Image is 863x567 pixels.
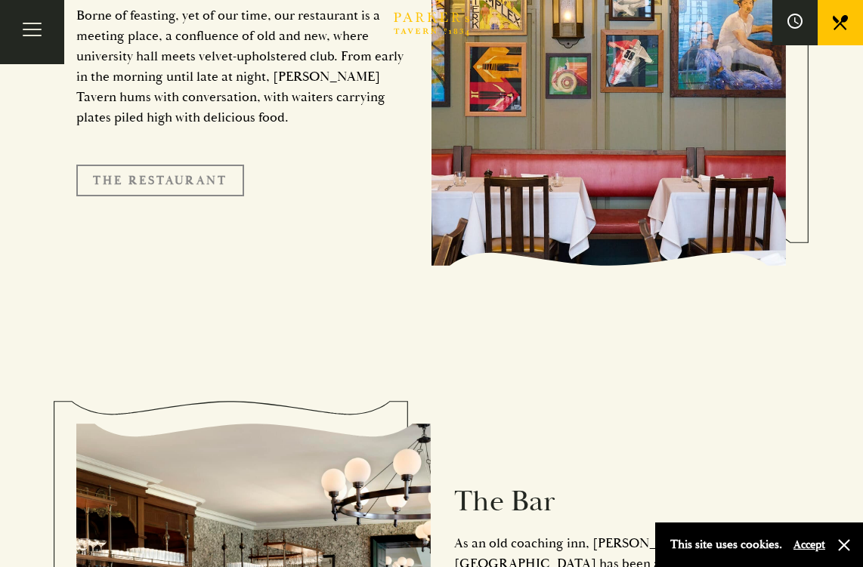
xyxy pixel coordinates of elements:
[76,165,244,196] a: The Restaurant
[454,484,787,519] h2: The Bar
[837,538,852,553] button: Close and accept
[670,534,782,556] p: This site uses cookies.
[76,5,409,128] p: Borne of feasting, yet of our time, our restaurant is a meeting place, a confluence of old and ne...
[793,538,825,552] button: Accept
